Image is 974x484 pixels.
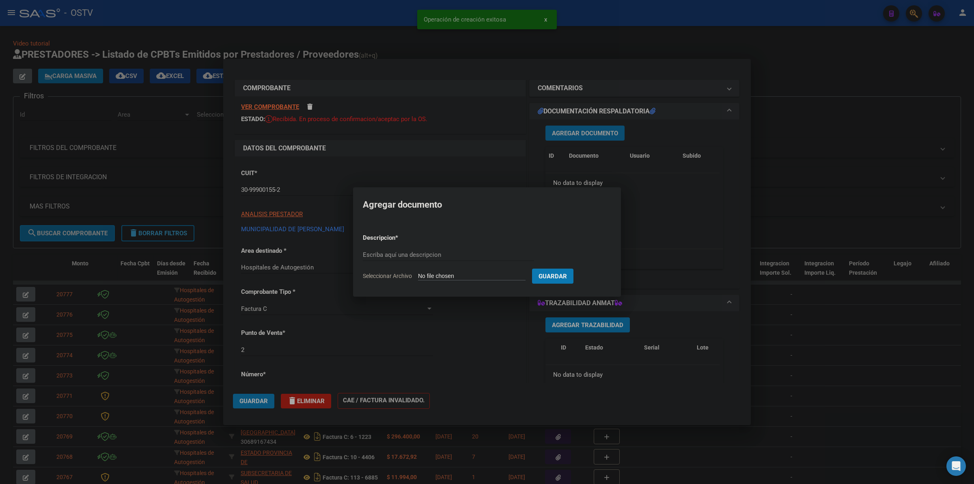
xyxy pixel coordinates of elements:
[363,273,412,279] span: Seleccionar Archivo
[532,269,573,284] button: Guardar
[363,233,437,243] p: Descripcion
[946,456,966,476] div: Open Intercom Messenger
[539,273,567,280] span: Guardar
[363,197,611,213] h2: Agregar documento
